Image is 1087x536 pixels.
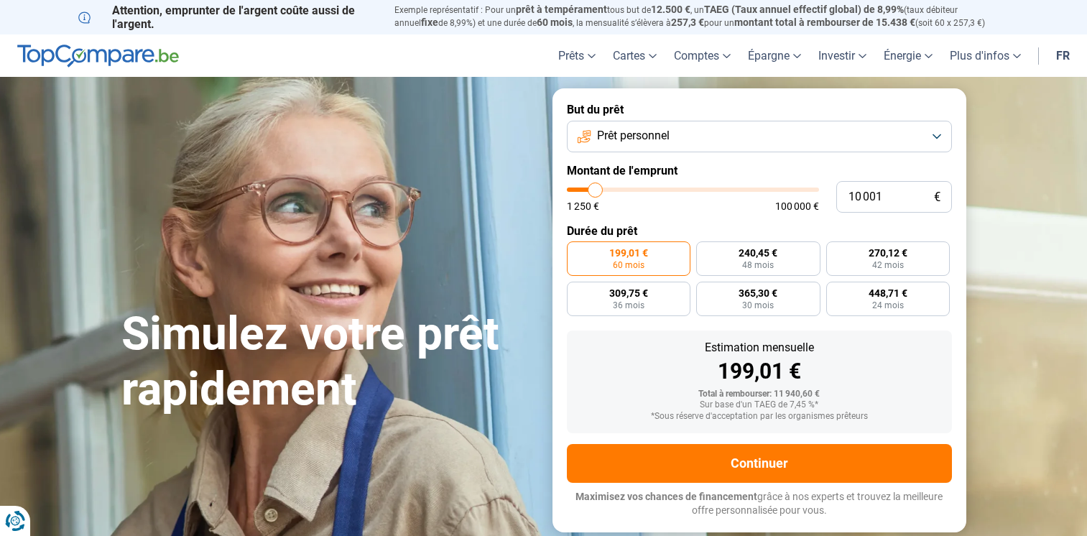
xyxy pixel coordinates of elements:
[567,490,952,518] p: grâce à nos experts et trouvez la meilleure offre personnalisée pour vous.
[869,248,907,258] span: 270,12 €
[537,17,573,28] span: 60 mois
[421,17,438,28] span: fixe
[869,288,907,298] span: 448,71 €
[739,288,777,298] span: 365,30 €
[742,301,774,310] span: 30 mois
[810,34,875,77] a: Investir
[941,34,1030,77] a: Plus d'infos
[739,248,777,258] span: 240,45 €
[78,4,377,31] p: Attention, emprunter de l'argent coûte aussi de l'argent.
[875,34,941,77] a: Énergie
[609,288,648,298] span: 309,75 €
[567,224,952,238] label: Durée du prêt
[516,4,607,15] span: prêt à tempérament
[739,34,810,77] a: Épargne
[597,128,670,144] span: Prêt personnel
[934,191,940,203] span: €
[613,301,644,310] span: 36 mois
[665,34,739,77] a: Comptes
[567,444,952,483] button: Continuer
[671,17,704,28] span: 257,3 €
[578,400,940,410] div: Sur base d'un TAEG de 7,45 %*
[578,389,940,399] div: Total à rembourser: 11 940,60 €
[394,4,1009,29] p: Exemple représentatif : Pour un tous but de , un (taux débiteur annuel de 8,99%) et une durée de ...
[609,248,648,258] span: 199,01 €
[578,342,940,354] div: Estimation mensuelle
[872,301,904,310] span: 24 mois
[651,4,690,15] span: 12.500 €
[578,361,940,382] div: 199,01 €
[567,121,952,152] button: Prêt personnel
[17,45,179,68] img: TopCompare
[121,307,535,417] h1: Simulez votre prêt rapidement
[567,164,952,177] label: Montant de l'emprunt
[604,34,665,77] a: Cartes
[550,34,604,77] a: Prêts
[1047,34,1078,77] a: fr
[704,4,904,15] span: TAEG (Taux annuel effectif global) de 8,99%
[742,261,774,269] span: 48 mois
[575,491,757,502] span: Maximisez vos chances de financement
[734,17,915,28] span: montant total à rembourser de 15.438 €
[775,201,819,211] span: 100 000 €
[613,261,644,269] span: 60 mois
[578,412,940,422] div: *Sous réserve d'acceptation par les organismes prêteurs
[567,103,952,116] label: But du prêt
[567,201,599,211] span: 1 250 €
[872,261,904,269] span: 42 mois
